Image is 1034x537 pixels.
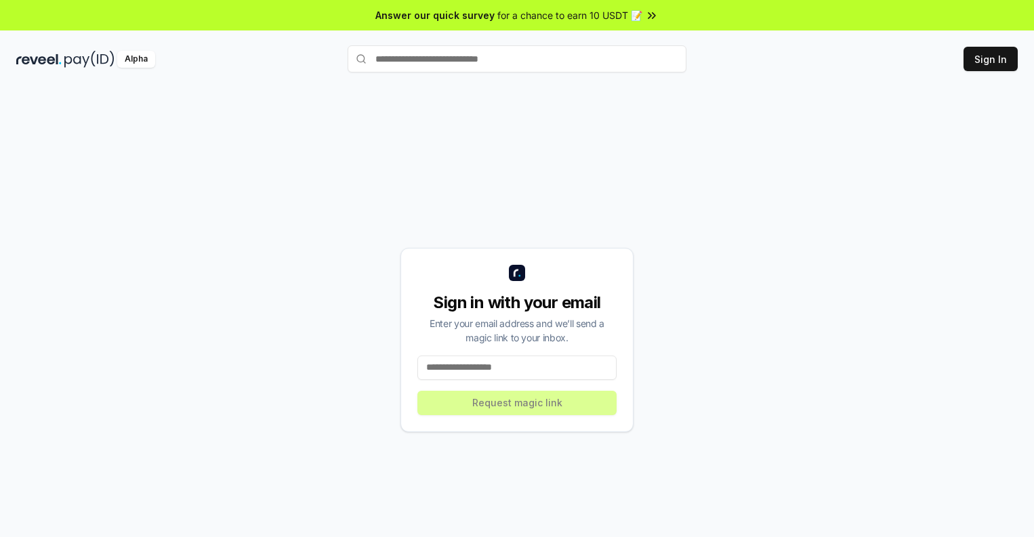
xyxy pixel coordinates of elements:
[417,292,617,314] div: Sign in with your email
[64,51,115,68] img: pay_id
[509,265,525,281] img: logo_small
[16,51,62,68] img: reveel_dark
[417,316,617,345] div: Enter your email address and we’ll send a magic link to your inbox.
[117,51,155,68] div: Alpha
[375,8,495,22] span: Answer our quick survey
[964,47,1018,71] button: Sign In
[497,8,642,22] span: for a chance to earn 10 USDT 📝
